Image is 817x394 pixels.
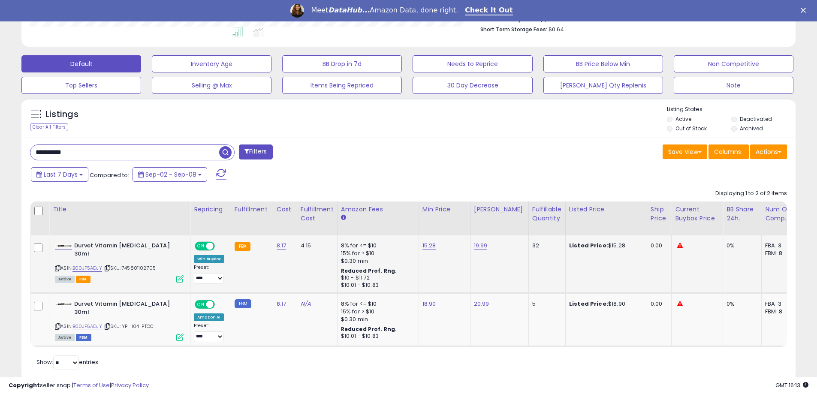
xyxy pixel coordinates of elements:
div: Listed Price [569,205,643,214]
button: Non Competitive [674,55,793,72]
div: Meet Amazon Data, done right. [311,6,458,15]
b: Listed Price: [569,300,608,308]
b: Durvet Vitamin [MEDICAL_DATA] 30ml [74,300,178,318]
div: Displaying 1 to 2 of 2 items [715,189,787,198]
div: 32 [532,242,559,250]
div: Close [801,8,809,13]
button: Filters [239,144,272,159]
div: BB Share 24h. [727,205,758,223]
b: Reduced Prof. Rng. [341,325,397,333]
i: DataHub... [328,6,370,14]
div: FBM: 8 [765,250,793,257]
div: Amazon AI [194,313,224,321]
span: ON [196,243,206,250]
span: All listings currently available for purchase on Amazon [55,276,75,283]
div: Title [53,205,187,214]
button: Selling @ Max [152,77,271,94]
div: 4.15 [301,242,331,250]
div: Fulfillment Cost [301,205,334,223]
button: 30 Day Decrease [413,77,532,94]
div: $0.30 min [341,316,412,323]
div: FBA: 3 [765,300,793,308]
span: Sep-02 - Sep-08 [145,170,196,179]
button: Last 7 Days [31,167,88,182]
div: $10 - $11.72 [341,274,412,282]
a: Check It Out [465,6,513,15]
div: 8% for <= $10 [341,242,412,250]
div: seller snap | | [9,382,149,390]
div: Min Price [422,205,467,214]
strong: Copyright [9,381,40,389]
div: Fulfillment [235,205,269,214]
span: ON [196,301,206,308]
b: Total Inventory Value: [480,16,539,23]
label: Archived [740,125,763,132]
div: FBM: 8 [765,308,793,316]
label: Out of Stock [675,125,707,132]
a: B00JF5ADJY [72,323,102,330]
span: | SKU: 745801102705 [103,265,156,271]
div: Ship Price [651,205,668,223]
button: Top Sellers [21,77,141,94]
img: Profile image for Georgie [290,4,304,18]
span: All listings currently available for purchase on Amazon [55,334,75,341]
span: $0.64 [549,25,564,33]
div: Repricing [194,205,227,214]
b: Durvet Vitamin [MEDICAL_DATA] 30ml [74,242,178,260]
b: Listed Price: [569,241,608,250]
span: Last 7 Days [44,170,78,179]
span: FBM [76,334,91,341]
div: Fulfillable Quantity [532,205,562,223]
a: 19.99 [474,241,488,250]
div: Win BuyBox [194,255,224,263]
button: Default [21,55,141,72]
div: Num of Comp. [765,205,796,223]
div: ASIN: [55,242,184,282]
div: ASIN: [55,300,184,340]
div: $18.90 [569,300,640,308]
span: 2025-09-16 16:13 GMT [775,381,808,389]
b: Reduced Prof. Rng. [341,267,397,274]
button: BB Price Below Min [543,55,663,72]
div: 8% for <= $10 [341,300,412,308]
div: 0.00 [651,242,665,250]
img: 21fBgpRsrwL._SL40_.jpg [55,303,72,306]
div: Clear All Filters [30,123,68,131]
small: FBA [235,242,250,251]
a: 8.17 [277,241,286,250]
div: $15.28 [569,242,640,250]
div: Cost [277,205,293,214]
a: 18.90 [422,300,436,308]
div: 5 [532,300,559,308]
small: FBM [235,299,251,308]
span: Show: entries [36,358,98,366]
label: Deactivated [740,115,772,123]
a: N/A [301,300,311,308]
div: Preset: [194,265,224,284]
button: Note [674,77,793,94]
div: [PERSON_NAME] [474,205,525,214]
div: 0.00 [651,300,665,308]
div: Current Buybox Price [675,205,719,223]
b: Short Term Storage Fees: [480,26,547,33]
button: Save View [663,144,707,159]
span: OFF [214,301,227,308]
div: 0% [727,242,755,250]
button: Inventory Age [152,55,271,72]
a: 8.17 [277,300,286,308]
a: 20.99 [474,300,489,308]
a: Terms of Use [73,381,110,389]
a: B00JF5ADJY [72,265,102,272]
a: Privacy Policy [111,381,149,389]
div: $10.01 - $10.83 [341,333,412,340]
img: 21fBgpRsrwL._SL40_.jpg [55,244,72,247]
button: Actions [750,144,787,159]
button: Columns [708,144,749,159]
div: Amazon Fees [341,205,415,214]
span: OFF [214,243,227,250]
span: Compared to: [90,171,129,179]
span: FBA [76,276,90,283]
label: Active [675,115,691,123]
div: Preset: [194,323,224,342]
p: Listing States: [667,105,796,114]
